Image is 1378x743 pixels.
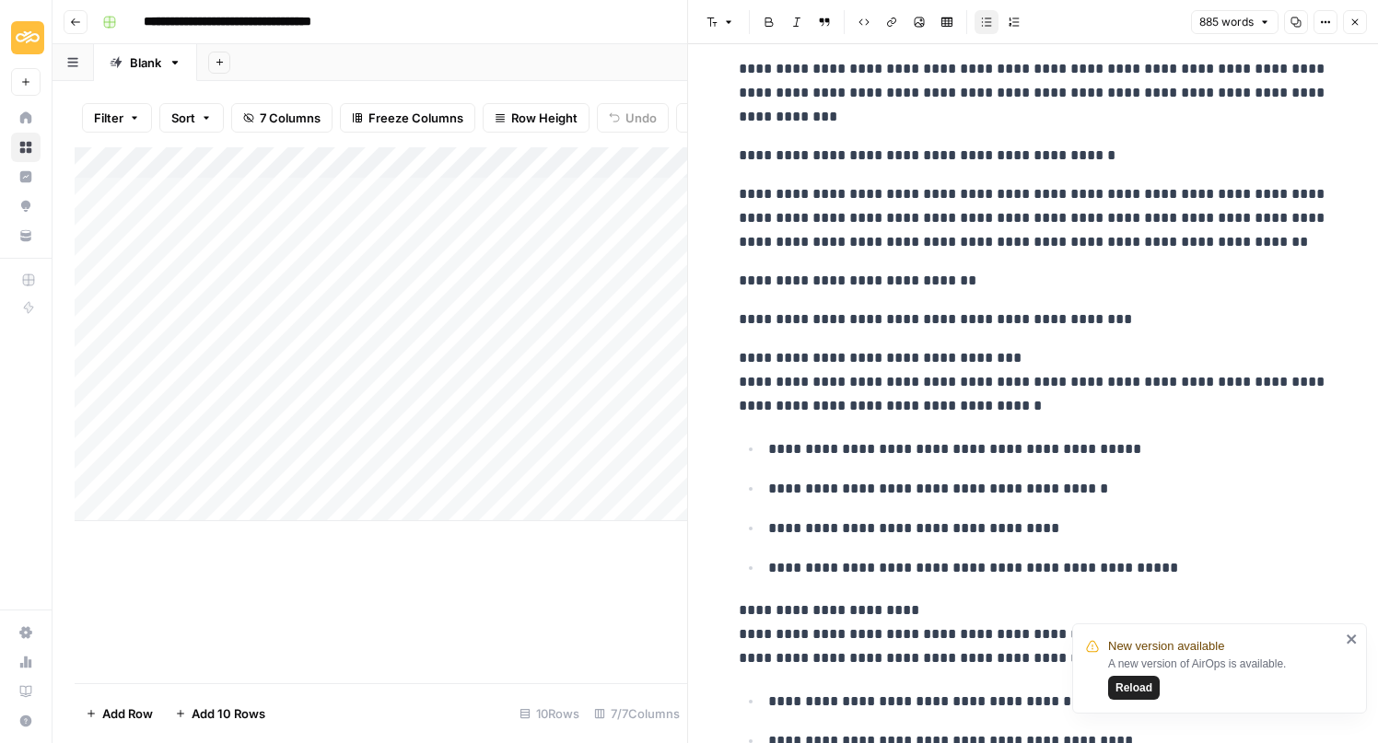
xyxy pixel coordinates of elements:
span: Sort [171,109,195,127]
button: Row Height [483,103,590,133]
button: Workspace: Sinch [11,15,41,61]
div: A new version of AirOps is available. [1108,656,1340,700]
button: close [1346,632,1359,646]
div: 10 Rows [512,699,587,728]
a: Insights [11,162,41,192]
button: Help + Support [11,706,41,736]
button: 7 Columns [231,103,333,133]
span: Add 10 Rows [192,704,265,723]
button: Add Row [75,699,164,728]
button: Add 10 Rows [164,699,276,728]
button: Filter [82,103,152,133]
button: 885 words [1191,10,1279,34]
span: 885 words [1199,14,1254,30]
button: Undo [597,103,669,133]
span: New version available [1108,637,1224,656]
div: Blank [130,53,161,72]
a: Opportunities [11,192,41,221]
span: Filter [94,109,123,127]
a: Your Data [11,221,41,250]
a: Settings [11,618,41,647]
button: Sort [159,103,224,133]
img: Sinch Logo [11,21,44,54]
span: Undo [625,109,657,127]
span: Reload [1115,679,1152,696]
button: Freeze Columns [340,103,475,133]
a: Browse [11,133,41,162]
span: Add Row [102,704,153,723]
button: Reload [1108,676,1160,700]
span: Row Height [511,109,578,127]
a: Usage [11,647,41,677]
div: 7/7 Columns [587,699,687,728]
a: Blank [94,44,197,81]
a: Learning Hub [11,677,41,706]
a: Home [11,103,41,133]
span: Freeze Columns [368,109,463,127]
span: 7 Columns [260,109,321,127]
